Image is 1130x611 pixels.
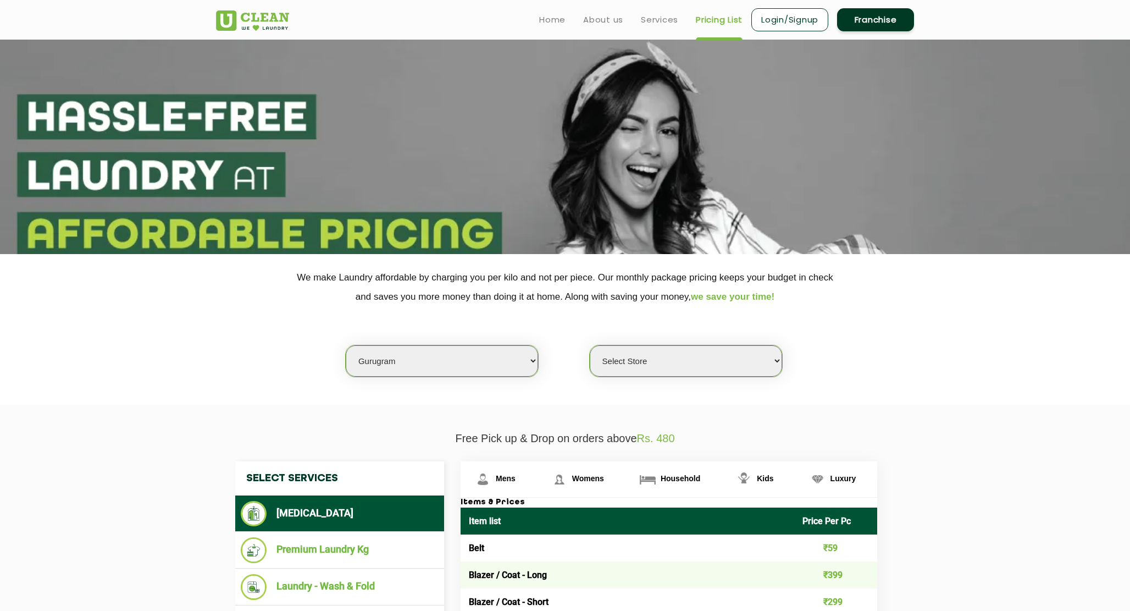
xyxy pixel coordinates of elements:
a: Login/Signup [751,8,828,31]
h3: Items & Prices [461,498,877,508]
a: Franchise [837,8,914,31]
a: Services [641,13,678,26]
td: Blazer / Coat - Long [461,562,794,588]
p: Free Pick up & Drop on orders above [216,432,914,445]
th: Item list [461,508,794,535]
img: Luxury [808,470,827,489]
span: Luxury [830,474,856,483]
li: Premium Laundry Kg [241,537,439,563]
img: UClean Laundry and Dry Cleaning [216,10,289,31]
span: Rs. 480 [637,432,675,444]
a: About us [583,13,623,26]
img: Dry Cleaning [241,501,267,526]
span: we save your time! [691,291,774,302]
a: Home [539,13,566,26]
li: [MEDICAL_DATA] [241,501,439,526]
span: Household [661,474,700,483]
h4: Select Services [235,461,444,496]
img: Womens [550,470,569,489]
p: We make Laundry affordable by charging you per kilo and not per piece. Our monthly package pricin... [216,268,914,306]
img: Mens [473,470,492,489]
td: Belt [461,535,794,562]
li: Laundry - Wash & Fold [241,574,439,600]
span: Mens [496,474,516,483]
td: ₹59 [794,535,878,562]
img: Household [638,470,657,489]
td: ₹399 [794,562,878,588]
img: Kids [734,470,754,489]
a: Pricing List [696,13,743,26]
img: Laundry - Wash & Fold [241,574,267,600]
span: Womens [572,474,604,483]
img: Premium Laundry Kg [241,537,267,563]
span: Kids [757,474,773,483]
th: Price Per Pc [794,508,878,535]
